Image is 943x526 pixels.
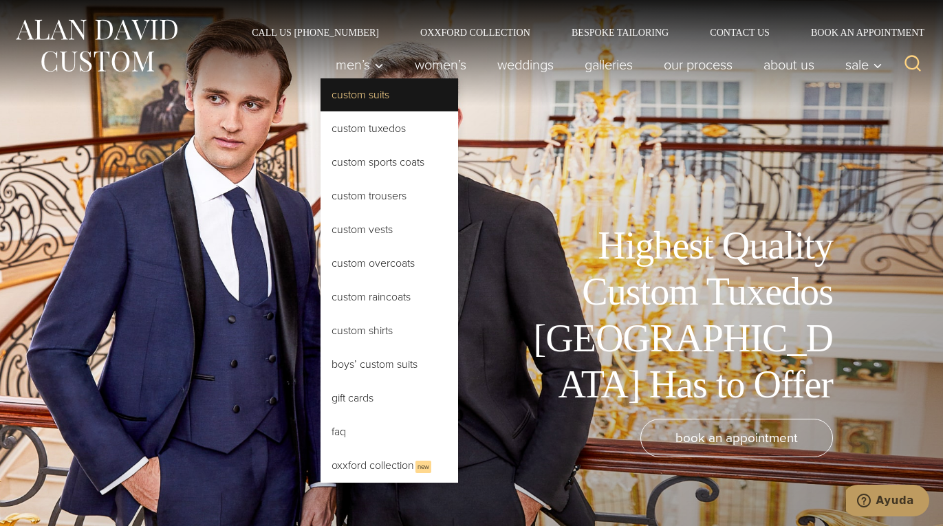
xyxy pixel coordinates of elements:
[14,15,179,76] img: Alan David Custom
[523,223,833,408] h1: Highest Quality Custom Tuxedos [GEOGRAPHIC_DATA] Has to Offer
[415,461,431,473] span: New
[321,51,890,78] nav: Primary Navigation
[321,112,458,145] a: Custom Tuxedos
[321,415,458,448] a: FAQ
[321,281,458,314] a: Custom Raincoats
[640,419,833,457] a: book an appointment
[896,48,929,81] button: View Search Form
[400,51,482,78] a: Women’s
[551,28,689,37] a: Bespoke Tailoring
[321,78,458,111] a: Custom Suits
[321,247,458,280] a: Custom Overcoats
[748,51,830,78] a: About Us
[321,51,400,78] button: Men’s sub menu toggle
[321,179,458,212] a: Custom Trousers
[321,314,458,347] a: Custom Shirts
[321,213,458,246] a: Custom Vests
[400,28,551,37] a: Oxxford Collection
[649,51,748,78] a: Our Process
[321,382,458,415] a: Gift Cards
[675,428,798,448] span: book an appointment
[482,51,570,78] a: weddings
[570,51,649,78] a: Galleries
[689,28,790,37] a: Contact Us
[790,28,929,37] a: Book an Appointment
[321,348,458,381] a: Boys’ Custom Suits
[846,485,929,519] iframe: Abre un widget desde donde se puede chatear con uno de los agentes
[231,28,400,37] a: Call Us [PHONE_NUMBER]
[231,28,929,37] nav: Secondary Navigation
[321,146,458,179] a: Custom Sports Coats
[830,51,890,78] button: Sale sub menu toggle
[321,449,458,483] a: Oxxford CollectionNew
